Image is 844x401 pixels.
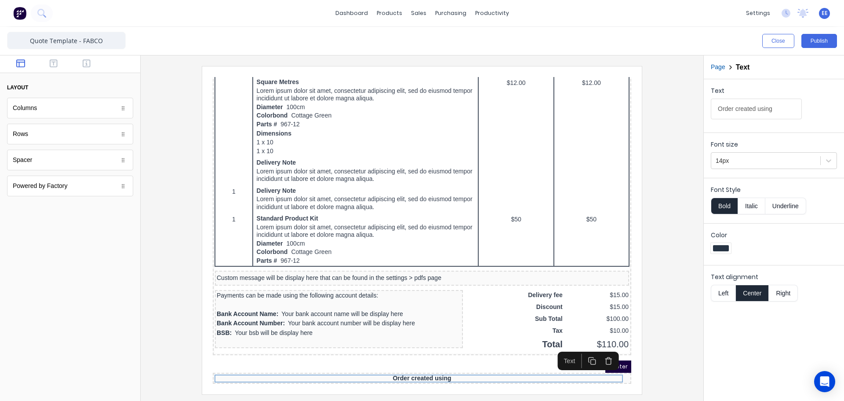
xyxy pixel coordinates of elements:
[711,198,738,214] button: Bold
[7,176,133,196] div: Powered by Factory
[388,277,404,291] button: Delete
[769,285,798,302] button: Right
[4,242,248,251] div: Bank Account Number:Your bank account number will be display here
[7,98,133,118] div: Columns
[711,285,735,302] button: Left
[407,7,431,20] div: sales
[801,34,837,48] button: Publish
[742,7,775,20] div: settings
[13,155,32,165] div: Spacer
[711,272,837,281] label: Text alignment
[711,99,802,119] input: Text
[711,63,725,72] button: Page
[4,215,248,222] div: Payments can be made using the following account details:
[7,80,133,95] button: layout
[13,129,28,139] div: Rows
[7,124,133,144] div: Rows
[7,150,133,170] div: Spacer
[7,32,126,49] input: Enter template name here
[13,103,37,113] div: Columns
[736,63,750,71] h2: Text
[431,7,471,20] div: purchasing
[4,232,248,242] div: Bank Account Name:Your bank account name will be display here
[347,280,366,289] div: Text
[711,86,802,99] div: Text
[4,251,248,261] div: BSB:Your bsb will be display here
[762,34,794,48] button: Close
[822,9,828,17] span: EE
[711,231,837,239] label: Color
[738,198,765,214] button: Italic
[471,7,513,20] div: productivity
[13,7,26,20] img: Factory
[372,7,407,20] div: products
[7,84,28,92] div: layout
[371,277,387,291] button: Duplicate
[814,371,835,392] div: Open Intercom Messenger
[13,181,68,191] div: Powered by Factory
[711,185,837,194] label: Font Style
[711,140,837,149] label: Font size
[765,198,806,214] button: Underline
[735,285,769,302] button: Center
[4,197,415,205] div: Custom message will be display here that can be found in the settings > pdfs page
[2,298,417,305] div: Order created using
[331,7,372,20] a: dashboard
